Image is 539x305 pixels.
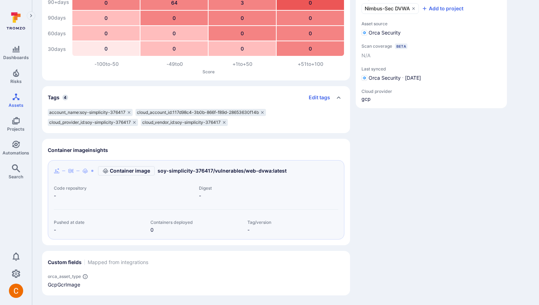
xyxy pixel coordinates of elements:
[277,26,344,41] div: 0
[48,119,138,126] div: cloud_provider_id:soy-simplicity-376417
[48,42,69,56] div: 30 days
[54,226,145,233] span: -
[48,274,81,279] span: orca_asset_type
[365,5,410,12] span: Nimbus-Sec DVWA
[361,43,392,49] span: Scan coverage
[137,110,259,115] span: cloud_account_id:117d98c4-3b0b-866f-f89d-28653630f14b
[361,29,401,36] div: Orca Security
[209,61,277,68] div: +1 to +50
[277,11,344,25] div: 0
[62,95,68,100] span: 4
[9,174,23,179] span: Search
[9,284,23,298] div: Camilo Rivera
[361,3,419,14] a: Nimbus-Sec DVWA
[303,92,330,103] button: Edit tags
[158,167,287,174] a: soy-simplicity-376417/vulnerables/web-dvwa:latest
[7,126,25,132] span: Projects
[209,26,276,41] div: 0
[150,227,154,233] a: 0
[27,11,35,20] button: Expand navigation menu
[199,185,338,191] span: Digest
[72,26,140,41] div: 0
[88,259,148,266] span: Mapped from integrations
[141,61,209,68] div: -49 to 0
[54,192,193,199] span: -
[48,259,82,266] h2: Custom fields
[141,119,228,126] div: cloud_vendor_id:soy-simplicity-376417
[140,11,208,25] div: 0
[73,61,141,68] div: -100 to -50
[49,120,131,125] span: cloud_provider_id:soy-simplicity-376417
[48,11,69,25] div: 90 days
[277,61,345,68] div: +51 to +100
[361,89,392,94] span: Cloud provider
[48,94,60,101] h2: Tags
[9,284,23,298] img: ACg8ocJuq_DPPTkXyD9OlTnVLvDrpObecjcADscmEHLMiTyEnTELew=s96-c
[48,109,133,116] div: account_name:soy-simplicity-376417
[209,11,276,25] div: 0
[48,26,69,41] div: 60 days
[199,192,338,199] span: -
[277,41,344,56] div: 0
[361,21,501,26] span: Asset source
[48,281,193,288] div: GcpGcrImage
[247,226,338,233] span: -
[2,150,29,156] span: Automations
[48,147,108,154] h2: Container image insights
[110,167,150,174] span: Container image
[49,110,125,115] span: account_name:soy-simplicity-376417
[209,41,276,56] div: 0
[72,11,140,25] div: 0
[361,52,370,59] span: N/A
[135,109,266,116] div: cloud_account_id:117d98c4-3b0b-866f-f89d-28653630f14b
[395,43,407,49] div: Beta
[140,26,208,41] div: 0
[247,220,338,225] span: Tag/version
[142,120,221,125] span: cloud_vendor_id:soy-simplicity-376417
[9,102,24,108] span: Assets
[73,69,344,74] p: Score
[422,5,463,12] button: Add to project
[42,86,350,109] div: Collapse tags
[405,74,421,81] span: [DATE]
[361,66,501,72] span: Last synced
[54,220,145,225] span: Pushed at date
[72,41,140,56] div: 0
[369,74,401,81] span: Orca Security
[402,74,404,81] p: ·
[10,79,22,84] span: Risks
[3,55,29,60] span: Dashboards
[42,251,350,295] section: custom fields card
[150,220,241,225] span: Containers deployed
[140,41,208,56] div: 0
[54,185,193,191] span: Code repository
[29,13,34,19] i: Expand navigation menu
[361,95,392,102] span: gcp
